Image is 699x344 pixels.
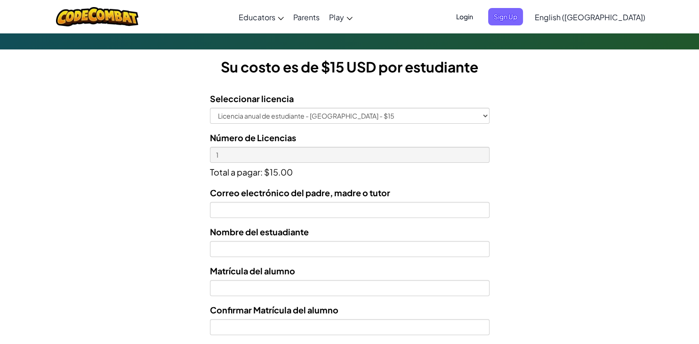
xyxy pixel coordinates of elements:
[210,303,338,317] label: Confirmar Matrícula del alumno
[210,92,294,105] label: Seleccionar licencia
[450,8,479,25] button: Login
[239,12,275,22] span: Educators
[210,225,309,239] label: Nombre del estuadiante
[329,12,344,22] span: Play
[535,12,645,22] span: English ([GEOGRAPHIC_DATA])
[289,4,324,30] a: Parents
[56,7,138,26] img: CodeCombat logo
[234,4,289,30] a: Educators
[530,4,650,30] a: English ([GEOGRAPHIC_DATA])
[210,163,490,179] p: Total a pagar: $15.00
[324,4,357,30] a: Play
[210,186,390,200] label: Correo electrónico del padre, madre o tutor
[210,131,296,144] label: Número de Licencias
[488,8,523,25] button: Sign Up
[210,264,295,278] label: Matrícula del alumno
